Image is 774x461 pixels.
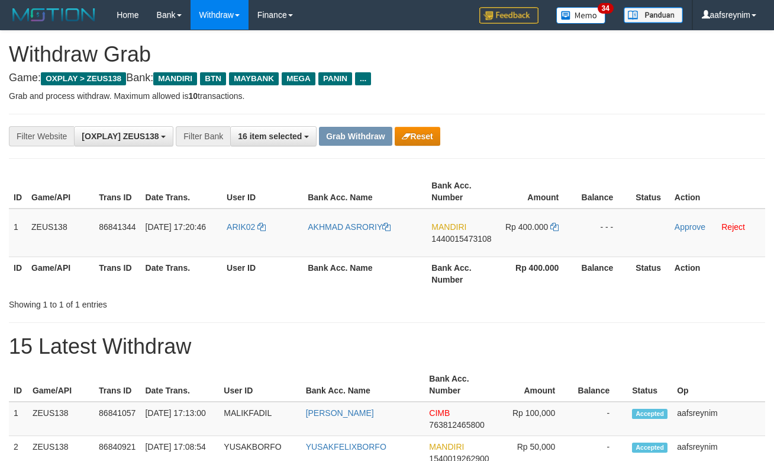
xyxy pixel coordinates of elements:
th: Action [670,257,765,290]
th: User ID [222,175,303,209]
td: MALIKFADIL [219,402,301,436]
a: Reject [721,222,745,232]
a: YUSAKFELIXBORFO [306,442,386,452]
th: Bank Acc. Name [301,368,425,402]
span: BTN [200,72,226,85]
td: 1 [9,402,28,436]
button: Grab Withdraw [319,127,392,146]
button: 16 item selected [230,126,317,146]
span: Rp 400.000 [505,222,548,232]
th: Game/API [27,257,94,290]
img: MOTION_logo.png [9,6,99,24]
th: Trans ID [94,175,140,209]
td: [DATE] 17:13:00 [140,402,219,436]
th: Status [627,368,672,402]
th: Bank Acc. Name [303,257,427,290]
a: ARIK02 [227,222,266,232]
span: 34 [598,3,614,14]
th: Date Trans. [141,257,222,290]
strong: 10 [188,91,198,101]
div: Showing 1 to 1 of 1 entries [9,294,314,310]
img: Feedback.jpg [479,7,538,24]
span: 16 item selected [238,132,302,141]
td: Rp 100,000 [494,402,573,436]
th: Balance [576,175,631,209]
h1: Withdraw Grab [9,43,765,66]
th: ID [9,257,27,290]
th: Balance [576,257,631,290]
th: Game/API [27,175,94,209]
th: Bank Acc. Number [427,175,496,209]
span: Accepted [632,443,667,453]
img: panduan.png [624,7,683,23]
th: Date Trans. [141,175,222,209]
span: [DATE] 17:20:46 [146,222,206,232]
span: MANDIRI [431,222,466,232]
th: Amount [494,368,573,402]
div: Filter Bank [176,126,230,146]
a: [PERSON_NAME] [306,408,374,418]
p: Grab and process withdraw. Maximum allowed is transactions. [9,90,765,102]
span: CIMB [429,408,450,418]
th: ID [9,368,28,402]
th: Balance [573,368,627,402]
a: Approve [675,222,705,232]
th: Game/API [28,368,94,402]
th: Op [672,368,765,402]
td: ZEUS138 [28,402,94,436]
img: Button%20Memo.svg [556,7,606,24]
th: Status [631,257,670,290]
th: Trans ID [94,257,140,290]
div: Filter Website [9,126,74,146]
span: Copy 1440015473108 to clipboard [431,234,491,244]
span: Copy 763812465800 to clipboard [429,420,484,430]
td: 1 [9,209,27,257]
th: Status [631,175,670,209]
td: - [573,402,627,436]
h1: 15 Latest Withdraw [9,335,765,358]
button: [OXPLAY] ZEUS138 [74,126,173,146]
span: MANDIRI [153,72,197,85]
th: ID [9,175,27,209]
a: Copy 400000 to clipboard [550,222,559,232]
td: - - - [576,209,631,257]
span: MAYBANK [229,72,279,85]
span: MANDIRI [429,442,464,452]
span: 86841344 [99,222,136,232]
span: ARIK02 [227,222,255,232]
th: Date Trans. [140,368,219,402]
a: AKHMAD ASRORIY [308,222,391,232]
th: Bank Acc. Number [427,257,496,290]
h4: Game: Bank: [9,72,765,84]
button: Reset [395,127,440,146]
span: Accepted [632,409,667,419]
span: [OXPLAY] ZEUS138 [82,132,159,141]
td: 86841057 [94,402,140,436]
td: ZEUS138 [27,209,94,257]
span: MEGA [282,72,315,85]
th: User ID [222,257,303,290]
th: Amount [496,175,577,209]
span: ... [355,72,371,85]
span: OXPLAY > ZEUS138 [41,72,126,85]
th: Rp 400.000 [496,257,577,290]
th: Bank Acc. Name [303,175,427,209]
span: PANIN [318,72,352,85]
th: Bank Acc. Number [424,368,494,402]
th: Action [670,175,765,209]
th: User ID [219,368,301,402]
td: aafsreynim [672,402,765,436]
th: Trans ID [94,368,140,402]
